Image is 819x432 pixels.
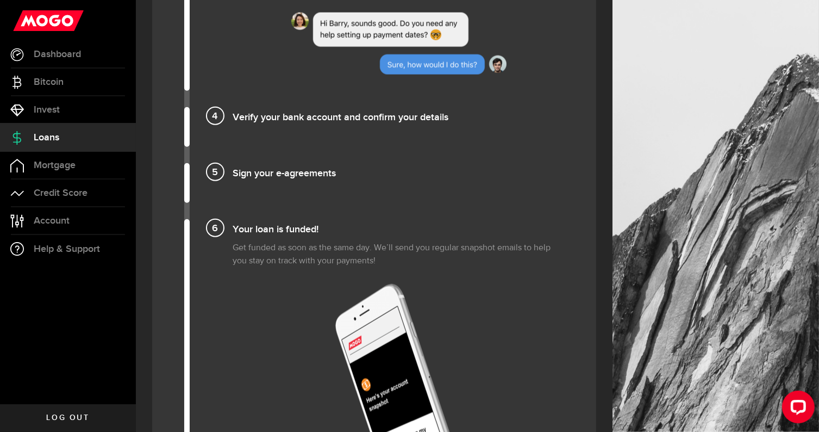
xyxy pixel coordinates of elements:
[233,107,565,125] h4: Verify your bank account and confirm your details
[34,133,59,143] span: Loans
[34,105,60,115] span: Invest
[233,219,565,237] h4: Your loan is funded!
[34,216,70,226] span: Account
[34,161,76,170] span: Mortgage
[34,188,87,198] span: Credit Score
[233,163,565,181] h4: Sign your e-agreements
[34,77,64,87] span: Bitcoin
[34,50,81,59] span: Dashboard
[46,414,89,422] span: Log out
[773,386,819,432] iframe: LiveChat chat widget
[34,244,100,254] span: Help & Support
[233,242,565,268] p: Get funded as soon as the same day. We’ll send you regular snapshot emails to help you stay on tr...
